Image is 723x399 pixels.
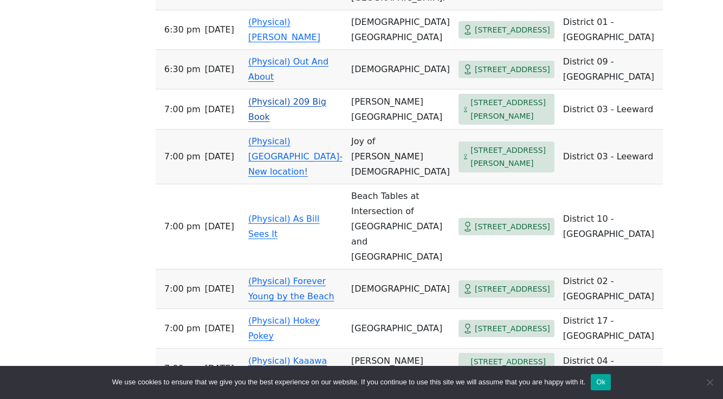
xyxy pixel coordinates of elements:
[475,282,550,296] span: [STREET_ADDRESS]
[347,10,454,50] td: [DEMOGRAPHIC_DATA][GEOGRAPHIC_DATA]
[470,355,550,382] span: [STREET_ADDRESS][PERSON_NAME]
[559,130,663,184] td: District 03 - Leeward
[248,96,326,122] a: (Physical) 209 Big Book
[248,316,320,341] a: (Physical) Hokey Pokey
[704,377,715,388] span: No
[559,50,663,89] td: District 09 - [GEOGRAPHIC_DATA]
[205,281,234,297] span: [DATE]
[559,184,663,269] td: District 10 - [GEOGRAPHIC_DATA]
[248,136,343,177] a: (Physical) [GEOGRAPHIC_DATA]- New location!
[248,356,327,381] a: (Physical) Kaaawa Discussions
[559,89,663,130] td: District 03 - Leeward
[164,219,201,234] span: 7:00 PM
[470,96,550,123] span: [STREET_ADDRESS][PERSON_NAME]
[205,321,234,336] span: [DATE]
[347,50,454,89] td: [DEMOGRAPHIC_DATA]
[248,56,328,82] a: (Physical) Out And About
[164,361,201,376] span: 7:00 PM
[164,281,201,297] span: 7:00 PM
[205,62,234,77] span: [DATE]
[347,184,454,269] td: Beach Tables at Intersection of [GEOGRAPHIC_DATA] and [GEOGRAPHIC_DATA]
[559,309,663,349] td: District 17 - [GEOGRAPHIC_DATA]
[347,269,454,309] td: [DEMOGRAPHIC_DATA]
[475,220,550,234] span: [STREET_ADDRESS]
[347,89,454,130] td: [PERSON_NAME][GEOGRAPHIC_DATA]
[248,17,320,42] a: (Physical) [PERSON_NAME]
[164,149,201,164] span: 7:00 PM
[205,149,234,164] span: [DATE]
[559,10,663,50] td: District 01 - [GEOGRAPHIC_DATA]
[205,219,234,234] span: [DATE]
[205,22,234,37] span: [DATE]
[112,377,585,388] span: We use cookies to ensure that we give you the best experience on our website. If you continue to ...
[205,361,234,376] span: [DATE]
[205,102,234,117] span: [DATE]
[164,22,201,37] span: 6:30 PM
[470,144,550,170] span: [STREET_ADDRESS][PERSON_NAME]
[475,23,550,37] span: [STREET_ADDRESS]
[164,62,201,77] span: 6:30 PM
[347,309,454,349] td: [GEOGRAPHIC_DATA]
[475,63,550,76] span: [STREET_ADDRESS]
[559,349,663,389] td: District 04 - Windward
[559,269,663,309] td: District 02 - [GEOGRAPHIC_DATA]
[347,130,454,184] td: Joy of [PERSON_NAME][DEMOGRAPHIC_DATA]
[475,322,550,336] span: [STREET_ADDRESS]
[164,321,201,336] span: 7:00 PM
[248,214,319,239] a: (Physical) As Bill Sees It
[164,102,201,117] span: 7:00 PM
[347,349,454,389] td: [PERSON_NAME][GEOGRAPHIC_DATA]
[248,276,334,301] a: (Physical) Forever Young by the Beach
[591,374,611,390] button: Ok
